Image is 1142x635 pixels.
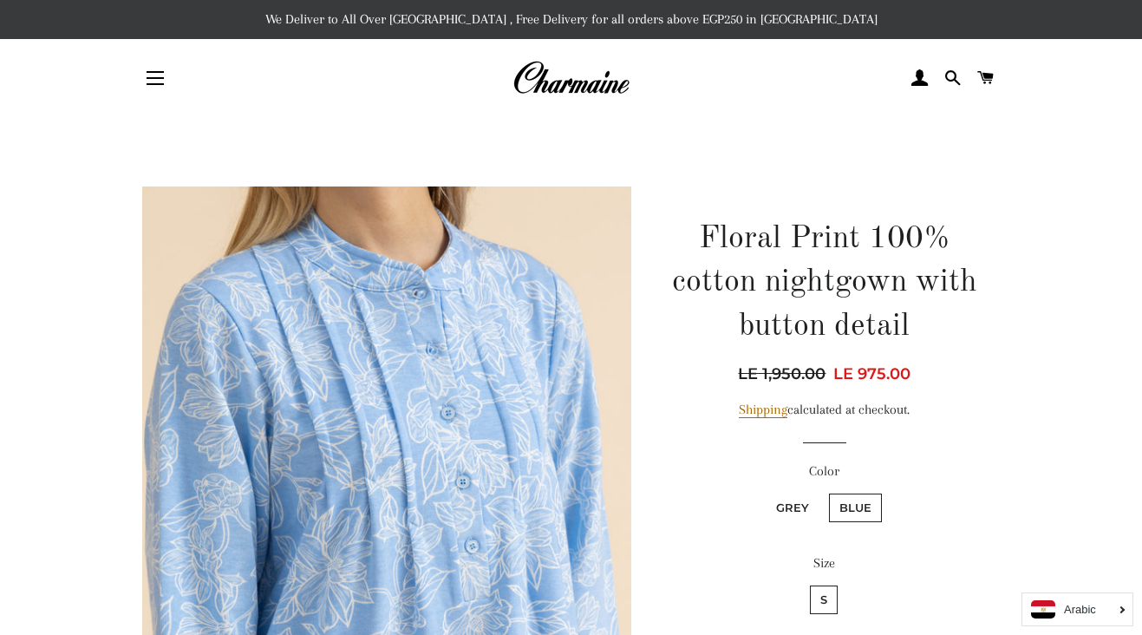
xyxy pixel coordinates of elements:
[670,399,978,421] div: calculated at checkout.
[766,494,819,522] label: Grey
[829,494,882,522] label: Blue
[512,59,630,97] img: Charmaine Egypt
[1064,604,1096,615] i: Arabic
[670,218,978,349] h1: Floral Print 100% cotton nightgown with button detail
[1031,600,1124,619] a: Arabic
[670,553,978,574] label: Size
[810,586,838,614] label: S
[833,364,910,383] span: LE 975.00
[670,461,978,482] label: Color
[738,362,830,386] span: LE 1,950.00
[739,402,787,418] a: Shipping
